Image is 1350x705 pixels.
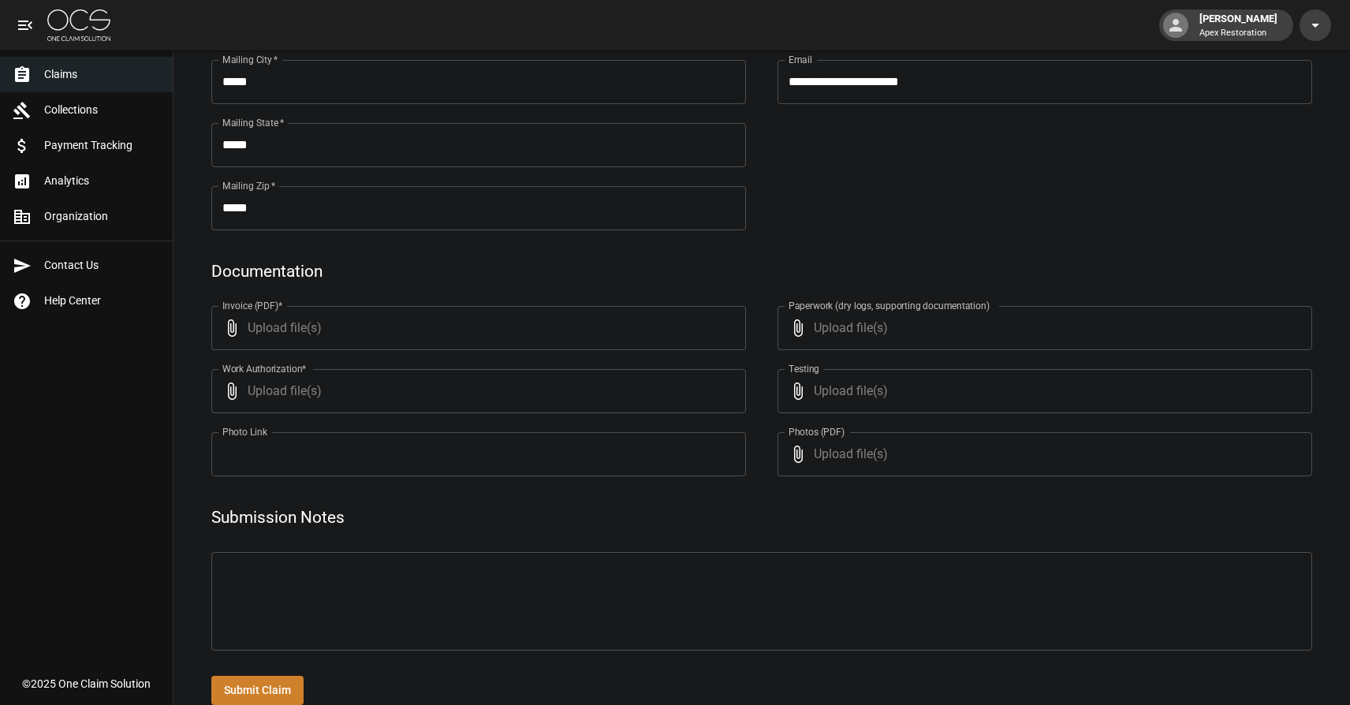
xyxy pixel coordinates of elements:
label: Mailing Zip [222,179,276,192]
div: [PERSON_NAME] [1193,11,1284,39]
div: © 2025 One Claim Solution [22,676,151,692]
span: Organization [44,208,160,225]
label: Work Authorization* [222,362,307,375]
button: Submit Claim [211,676,304,705]
span: Upload file(s) [814,432,1270,476]
img: ocs-logo-white-transparent.png [47,9,110,41]
span: Upload file(s) [248,306,703,350]
span: Payment Tracking [44,137,160,154]
span: Help Center [44,293,160,309]
button: open drawer [9,9,41,41]
span: Collections [44,102,160,118]
p: Apex Restoration [1199,27,1277,40]
span: Upload file(s) [814,369,1270,413]
span: Contact Us [44,257,160,274]
label: Email [789,53,812,66]
label: Photo Link [222,425,267,438]
label: Mailing State [222,116,284,129]
span: Claims [44,66,160,83]
label: Invoice (PDF)* [222,299,283,312]
span: Upload file(s) [814,306,1270,350]
label: Mailing City [222,53,278,66]
span: Upload file(s) [248,369,703,413]
span: Analytics [44,173,160,189]
label: Photos (PDF) [789,425,845,438]
label: Testing [789,362,819,375]
label: Paperwork (dry logs, supporting documentation) [789,299,990,312]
